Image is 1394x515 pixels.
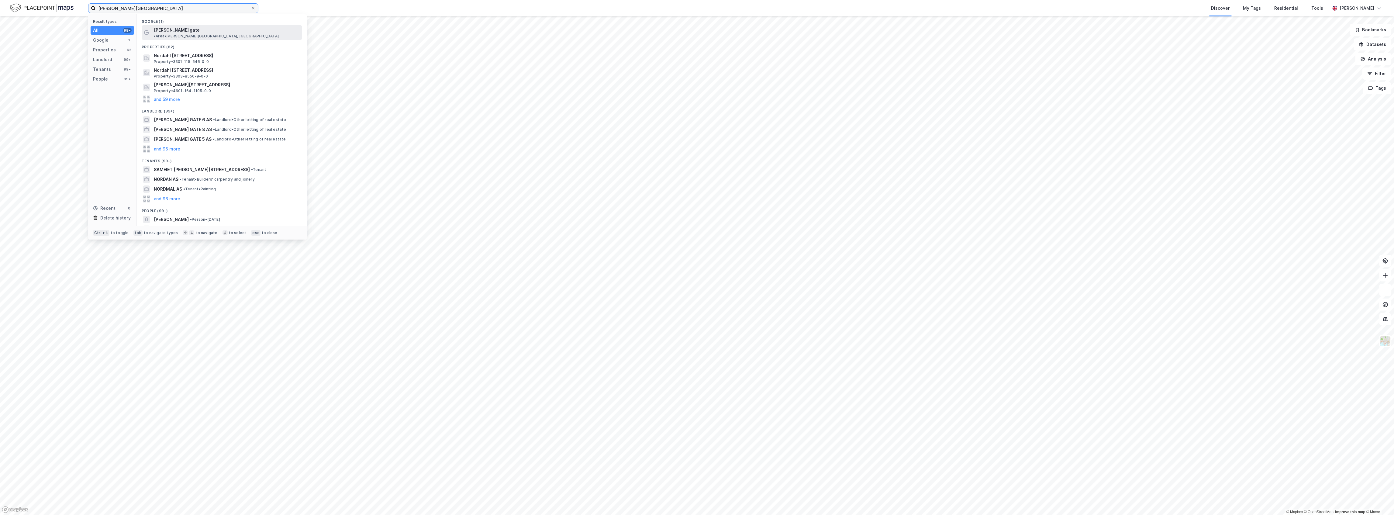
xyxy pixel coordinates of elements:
[93,230,109,236] div: Ctrl + k
[154,166,250,173] span: SAMEIET [PERSON_NAME][STREET_ADDRESS]
[1335,510,1365,514] a: Improve this map
[154,195,180,202] button: and 96 more
[93,66,111,73] div: Tenants
[1312,5,1323,12] div: Tools
[154,34,279,39] span: Area • [PERSON_NAME][GEOGRAPHIC_DATA], [GEOGRAPHIC_DATA]
[93,27,98,34] div: All
[137,154,307,165] div: Tenants (99+)
[1362,67,1392,80] button: Filter
[154,88,211,93] span: Property • 4601-164-1105-0-0
[251,167,266,172] span: Tenant
[154,126,212,133] span: [PERSON_NAME] GATE 8 AS
[251,167,253,172] span: •
[180,177,181,181] span: •
[1364,486,1394,515] div: Kontrollprogram for chat
[154,116,212,123] span: [PERSON_NAME] GATE 6 AS
[183,187,216,192] span: Tenant • Painting
[93,46,116,54] div: Properties
[96,4,251,13] input: Search by address, cadastre, landlords, tenants or people
[154,34,156,38] span: •
[93,205,116,212] div: Recent
[127,38,132,43] div: 1
[137,14,307,25] div: Google (1)
[10,3,74,13] img: logo.f888ab2527a4732fd821a326f86c7f29.svg
[213,117,286,122] span: Landlord • Other letting of real estate
[154,81,300,88] span: [PERSON_NAME][STREET_ADDRESS]
[1211,5,1230,12] div: Discover
[93,56,112,63] div: Landlord
[154,185,182,193] span: NORDMAL AS
[133,230,143,236] div: tab
[213,127,286,132] span: Landlord • Other letting of real estate
[213,137,286,142] span: Landlord • Other letting of real estate
[154,216,189,223] span: [PERSON_NAME]
[154,59,209,64] span: Property • 3301-115-546-0-0
[180,177,255,182] span: Tenant • Builders' carpentry and joinery
[93,36,109,44] div: Google
[229,230,247,235] div: to select
[190,217,192,222] span: •
[262,230,278,235] div: to close
[213,127,215,132] span: •
[1243,5,1261,12] div: My Tags
[183,187,185,191] span: •
[93,19,134,24] div: Result types
[195,230,217,235] div: to navigate
[251,230,261,236] div: esc
[100,214,131,222] div: Delete history
[154,52,300,59] span: Nordahl [STREET_ADDRESS]
[154,136,212,143] span: [PERSON_NAME] GATE 5 AS
[2,506,29,513] a: Mapbox homepage
[1350,24,1392,36] button: Bookmarks
[123,57,132,62] div: 99+
[213,137,215,141] span: •
[137,40,307,51] div: Properties (62)
[1354,38,1392,50] button: Datasets
[154,26,200,34] span: [PERSON_NAME] gate
[1304,510,1334,514] a: OpenStreetMap
[1364,486,1394,515] iframe: Chat Widget
[123,28,132,33] div: 99+
[123,67,132,72] div: 99+
[123,77,132,81] div: 99+
[154,67,300,74] span: Nordahl [STREET_ADDRESS]
[93,75,108,83] div: People
[154,145,180,153] button: and 96 more
[154,95,180,103] button: and 59 more
[1363,82,1392,94] button: Tags
[144,230,178,235] div: to navigate types
[127,47,132,52] div: 62
[154,74,208,79] span: Property • 3303-8550-9-0-0
[154,176,178,183] span: NORDAN AS
[1355,53,1392,65] button: Analysis
[1286,510,1303,514] a: Mapbox
[137,104,307,115] div: Landlord (99+)
[213,117,215,122] span: •
[127,206,132,211] div: 0
[1340,5,1375,12] div: [PERSON_NAME]
[1275,5,1298,12] div: Residential
[1380,335,1391,347] img: Z
[137,204,307,215] div: People (99+)
[190,217,220,222] span: Person • [DATE]
[111,230,129,235] div: to toggle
